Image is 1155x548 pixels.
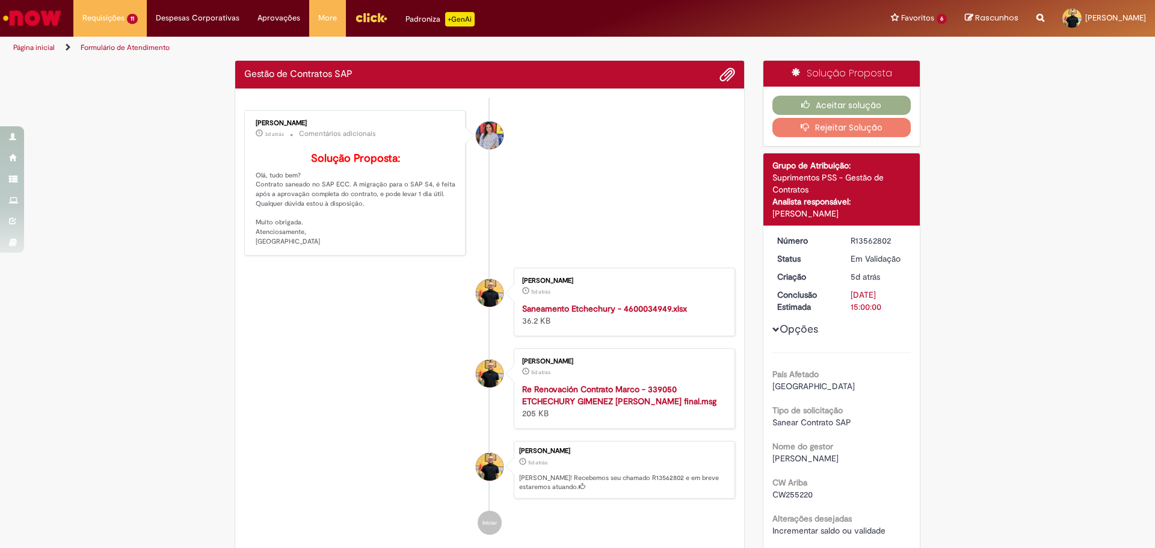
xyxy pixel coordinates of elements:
dt: Criação [768,271,842,283]
p: +GenAi [445,12,475,26]
div: 205 KB [522,383,722,419]
div: Padroniza [405,12,475,26]
span: 6 [937,14,947,24]
time: 24/09/2025 12:16:16 [531,288,550,295]
span: More [318,12,337,24]
div: Analista responsável: [772,195,911,208]
div: Julia Roberta Silva Lino [476,122,504,149]
span: 5d atrás [851,271,880,282]
div: Suprimentos PSS - Gestão de Contratos [772,171,911,195]
p: Olá, tudo bem? Contrato saneado no SAP ECC. A migração para o SAP S4, é feita após a aprovação co... [256,153,456,246]
time: 24/09/2025 12:16:19 [851,271,880,282]
span: Despesas Corporativas [156,12,239,24]
div: Joao Da Costa Dias Junior [476,360,504,387]
img: click_logo_yellow_360x200.png [355,8,387,26]
span: Aprovações [257,12,300,24]
button: Rejeitar Solução [772,118,911,137]
time: 26/09/2025 14:23:41 [265,131,284,138]
div: [PERSON_NAME] [519,448,728,455]
span: 5d atrás [531,369,550,376]
span: 3d atrás [265,131,284,138]
li: Joao Da Costa Dias Junior [244,441,735,499]
div: Em Validação [851,253,907,265]
a: Rascunhos [965,13,1018,24]
dt: Status [768,253,842,265]
div: Joao Da Costa Dias Junior [476,453,504,481]
img: ServiceNow [1,6,63,30]
ul: Histórico de tíquete [244,98,735,547]
span: [PERSON_NAME] [1085,13,1146,23]
time: 24/09/2025 12:16:19 [528,459,547,466]
a: Formulário de Atendimento [81,43,170,52]
dt: Número [768,235,842,247]
button: Aceitar solução [772,96,911,115]
div: [PERSON_NAME] [256,120,456,127]
div: 36.2 KB [522,303,722,327]
b: Alterações desejadas [772,513,852,524]
div: 24/09/2025 12:16:19 [851,271,907,283]
a: Re Renovación Contrato Marco - 339050 ETCHECHURY GIMENEZ [PERSON_NAME] final.msg [522,384,716,407]
a: Página inicial [13,43,55,52]
span: CW255220 [772,489,813,500]
span: 5d atrás [531,288,550,295]
small: Comentários adicionais [299,129,376,139]
b: CW Ariba [772,477,807,488]
p: [PERSON_NAME]! Recebemos seu chamado R13562802 e em breve estaremos atuando. [519,473,728,492]
span: Favoritos [901,12,934,24]
h2: Gestão de Contratos SAP Histórico de tíquete [244,69,353,80]
div: Joao Da Costa Dias Junior [476,279,504,307]
div: Grupo de Atribuição: [772,159,911,171]
span: 5d atrás [528,459,547,466]
ul: Trilhas de página [9,37,761,59]
div: [PERSON_NAME] [772,208,911,220]
dt: Conclusão Estimada [768,289,842,313]
button: Adicionar anexos [719,67,735,82]
b: Nome do gestor [772,441,833,452]
div: R13562802 [851,235,907,247]
span: Requisições [82,12,125,24]
div: Solução Proposta [763,61,920,87]
span: [PERSON_NAME] [772,453,839,464]
time: 24/09/2025 12:16:15 [531,369,550,376]
span: [GEOGRAPHIC_DATA] [772,381,855,392]
b: País Afetado [772,369,819,380]
span: Incrementar saldo ou validade [772,525,885,536]
div: [PERSON_NAME] [522,277,722,285]
span: Rascunhos [975,12,1018,23]
div: [DATE] 15:00:00 [851,289,907,313]
a: Saneamento Etchechury - 4600034949.xlsx [522,303,687,314]
b: Tipo de solicitação [772,405,843,416]
span: Sanear Contrato SAP [772,417,851,428]
div: [PERSON_NAME] [522,358,722,365]
span: 11 [127,14,138,24]
b: Solução Proposta: [311,152,400,165]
